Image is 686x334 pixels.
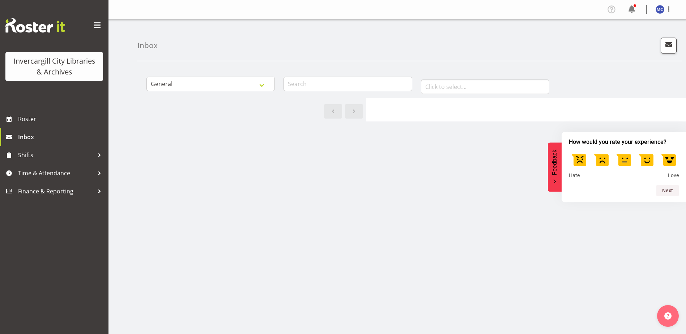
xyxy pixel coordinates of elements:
[284,77,412,91] input: Search
[562,132,686,202] div: How would you rate your experience? Select an option from 1 to 5, with 1 being Hate and 5 being Love
[551,150,558,175] span: Feedback
[656,185,679,196] button: Next question
[18,132,105,142] span: Inbox
[18,186,94,197] span: Finance & Reporting
[664,312,672,320] img: help-xxl-2.png
[13,56,96,77] div: Invercargill City Libraries & Archives
[569,172,580,179] span: Hate
[656,5,664,14] img: maria-catu11656.jpg
[569,149,679,179] div: How would you rate your experience? Select an option from 1 to 5, with 1 being Hate and 5 being Love
[569,138,679,146] h2: How would you rate your experience? Select an option from 1 to 5, with 1 being Hate and 5 being Love
[137,41,158,50] h4: Inbox
[421,80,549,94] input: Click to select...
[18,168,94,179] span: Time & Attendance
[18,114,105,124] span: Roster
[668,172,679,179] span: Love
[548,142,562,192] button: Feedback - Hide survey
[324,104,342,119] a: Previous page
[345,104,363,119] a: Next page
[18,150,94,160] span: Shifts
[5,18,65,33] img: Rosterit website logo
